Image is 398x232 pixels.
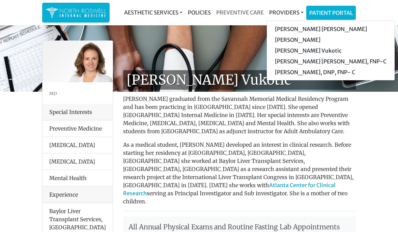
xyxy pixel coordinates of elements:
[46,6,106,19] img: North Roswell Internal Medicine
[185,6,214,19] a: Policies
[267,34,395,45] a: [PERSON_NAME]
[49,91,57,96] small: MD
[123,70,356,90] h1: [PERSON_NAME] Vukotic
[42,41,113,82] img: Dr. Goga Vukotis
[307,6,356,20] a: Patient Portal
[267,45,395,56] a: [PERSON_NAME] Vukotic
[214,6,266,19] a: Preventive Care
[123,95,356,135] p: [PERSON_NAME] graduated from the Savannah Memorial Medical Residency Program and has been practic...
[42,137,113,153] li: [MEDICAL_DATA]
[42,170,113,186] li: Mental Health
[123,141,356,205] p: As a medical student, [PERSON_NAME] developed an interest in clinical research. Before starting h...
[42,186,113,203] div: Experience
[267,67,395,78] a: [PERSON_NAME], DNP, FNP- C
[121,6,185,19] a: Aesthetic Services
[266,6,306,19] a: Providers
[267,24,395,34] a: [PERSON_NAME] [PERSON_NAME]
[42,153,113,170] li: [MEDICAL_DATA]
[42,104,113,120] div: Special Interests
[42,120,113,137] li: Preventive Medicine
[267,56,395,67] a: [PERSON_NAME] [PERSON_NAME], FNP-C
